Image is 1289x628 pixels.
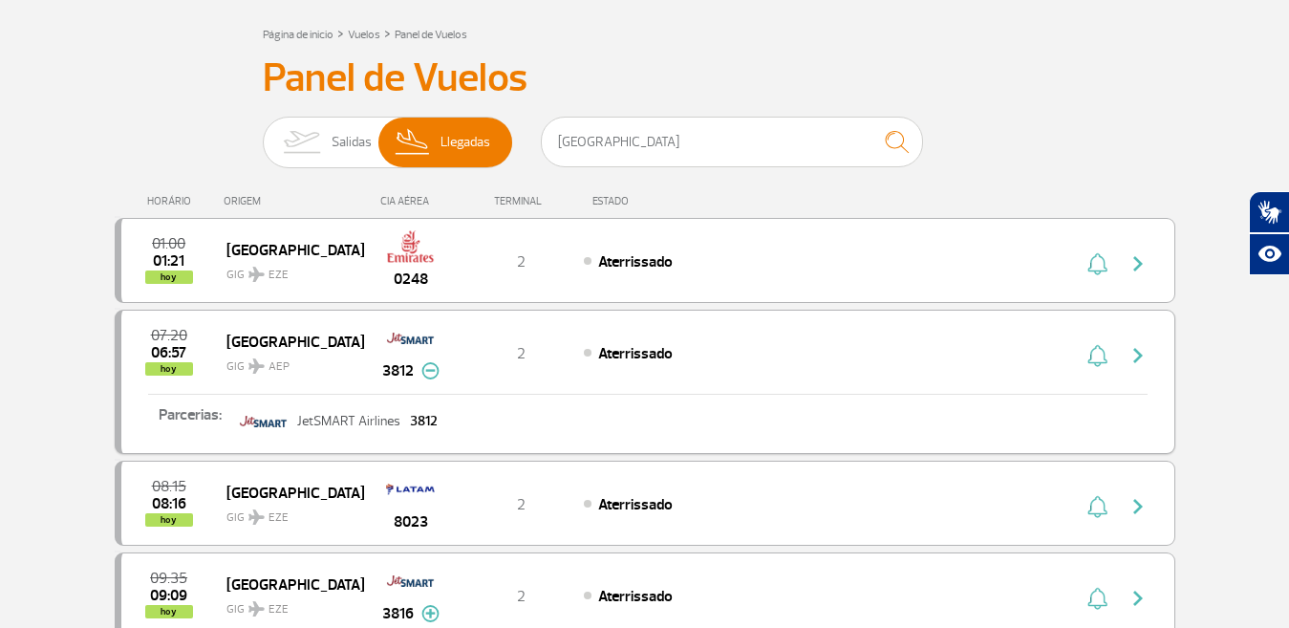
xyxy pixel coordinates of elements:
[297,415,400,428] p: JetSMART Airlines
[226,256,349,284] span: GIG
[269,267,289,284] span: EZE
[410,415,438,428] p: 3812
[421,605,440,622] img: mais-info-painel-voo.svg
[150,572,187,585] span: 2025-09-30 09:35:00
[1249,191,1289,233] button: Abrir tradutor de língua de sinais.
[421,362,440,379] img: menos-info-painel-voo.svg
[517,344,526,363] span: 2
[394,268,428,291] span: 0248
[248,601,265,617] img: destiny_airplane.svg
[224,195,363,207] div: ORIGEM
[385,118,441,167] img: slider-desembarque
[153,254,184,268] span: 2025-09-30 01:21:16
[151,329,187,342] span: 2025-09-30 07:20:00
[271,118,332,167] img: slider-embarque
[152,237,185,250] span: 2025-09-30 01:00:00
[598,344,673,363] span: Aterrissado
[1127,587,1149,610] img: seta-direita-painel-voo.svg
[248,267,265,282] img: destiny_airplane.svg
[248,358,265,374] img: destiny_airplane.svg
[145,513,193,527] span: hoy
[239,405,288,438] img: jesmart_miniatura.png
[269,601,289,618] span: EZE
[1249,191,1289,275] div: Plugin de acessibilidade da Hand Talk.
[440,118,490,167] span: Llegadas
[150,589,187,602] span: 2025-09-30 09:09:02
[226,329,349,354] span: [GEOGRAPHIC_DATA]
[226,237,349,262] span: [GEOGRAPHIC_DATA]
[263,54,1027,102] h3: Panel de Vuelos
[332,118,372,167] span: Salidas
[598,252,673,271] span: Aterrissado
[517,587,526,606] span: 2
[1127,252,1149,275] img: seta-direita-painel-voo.svg
[145,271,193,284] span: hoy
[583,195,739,207] div: ESTADO
[263,28,333,42] a: Página de inicio
[598,495,673,514] span: Aterrissado
[1087,495,1107,518] img: sino-painel-voo.svg
[459,195,583,207] div: TERMINAL
[348,28,380,42] a: Vuelos
[269,358,290,376] span: AEP
[395,28,467,42] a: Panel de Vuelos
[152,497,186,510] span: 2025-09-30 08:16:12
[1127,344,1149,367] img: seta-direita-painel-voo.svg
[363,195,459,207] div: CIA AÉREA
[382,602,414,625] span: 3816
[226,348,349,376] span: GIG
[1249,233,1289,275] button: Abrir recursos assistivos.
[1087,252,1107,275] img: sino-painel-voo.svg
[151,346,186,359] span: 2025-09-30 06:57:11
[384,22,391,44] a: >
[145,362,193,376] span: hoy
[1127,495,1149,518] img: seta-direita-painel-voo.svg
[541,117,923,167] input: Vuelo, ciudad o compañía aérea
[1087,587,1107,610] img: sino-painel-voo.svg
[394,510,428,533] span: 8023
[226,480,349,505] span: [GEOGRAPHIC_DATA]
[337,22,344,44] a: >
[120,195,225,207] div: HORÁRIO
[226,591,349,618] span: GIG
[598,587,673,606] span: Aterrissado
[382,359,414,382] span: 3812
[269,509,289,527] span: EZE
[226,572,349,596] span: [GEOGRAPHIC_DATA]
[121,403,234,426] p: Parcerias:
[145,605,193,618] span: hoy
[1087,344,1107,367] img: sino-painel-voo.svg
[517,495,526,514] span: 2
[152,480,186,493] span: 2025-09-30 08:15:00
[226,499,349,527] span: GIG
[248,509,265,525] img: destiny_airplane.svg
[517,252,526,271] span: 2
